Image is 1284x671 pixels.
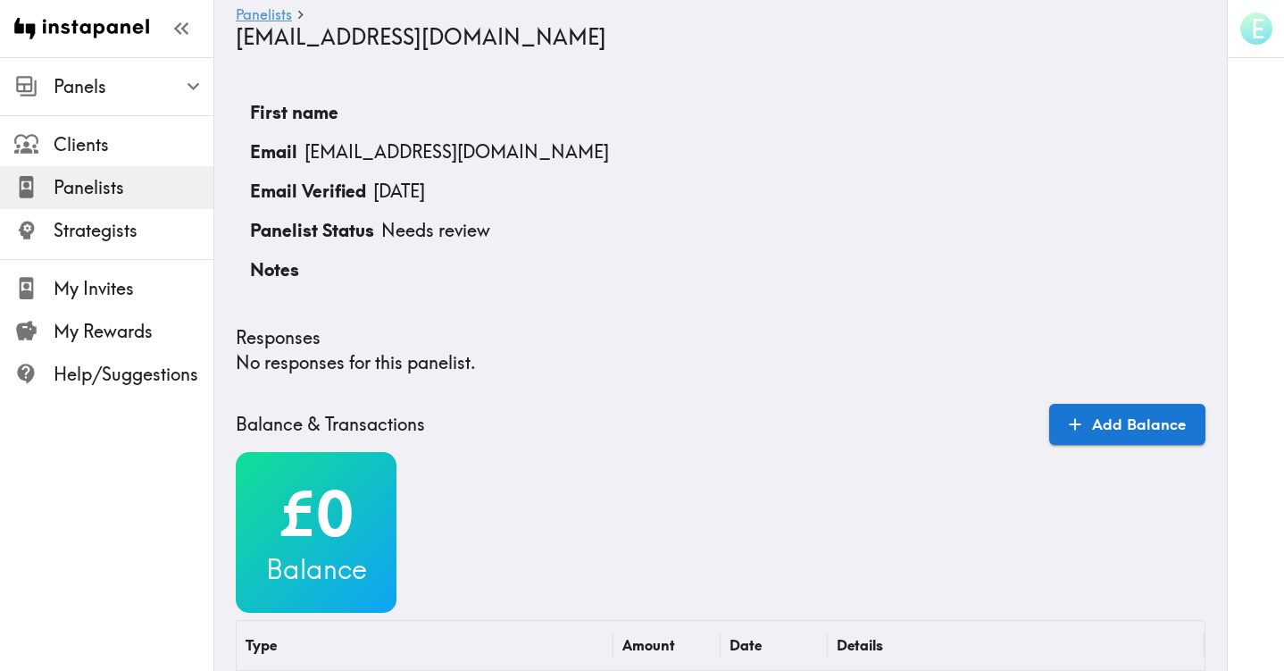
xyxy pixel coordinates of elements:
span: Clients [54,132,213,157]
p: Needs review [381,218,490,243]
h5: Balance & Transactions [236,412,425,437]
p: [EMAIL_ADDRESS][DOMAIN_NAME] [304,139,609,164]
p: First name [250,100,338,125]
span: My Rewards [54,319,213,344]
span: Strategists [54,218,213,243]
span: Panels [54,74,213,99]
div: Details [837,636,883,654]
div: No responses for this panelist. [236,325,1205,375]
span: My Invites [54,276,213,301]
h2: £0 [236,477,396,550]
div: Date [730,636,762,654]
span: [EMAIL_ADDRESS][DOMAIN_NAME] [236,23,606,50]
p: Email [250,139,297,164]
span: E [1251,13,1264,45]
p: [DATE] [373,179,425,204]
p: Panelist Status [250,218,374,243]
p: Email Verified [250,179,366,204]
a: Add Balance [1049,404,1205,445]
button: E [1238,11,1274,46]
p: Notes [250,257,299,282]
a: Panelists [236,7,292,24]
div: Amount [622,636,675,654]
h3: Balance [236,550,396,588]
span: Panelists [54,175,213,200]
div: Type [246,636,277,654]
h5: Responses [236,325,321,350]
span: Help/Suggestions [54,362,213,387]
